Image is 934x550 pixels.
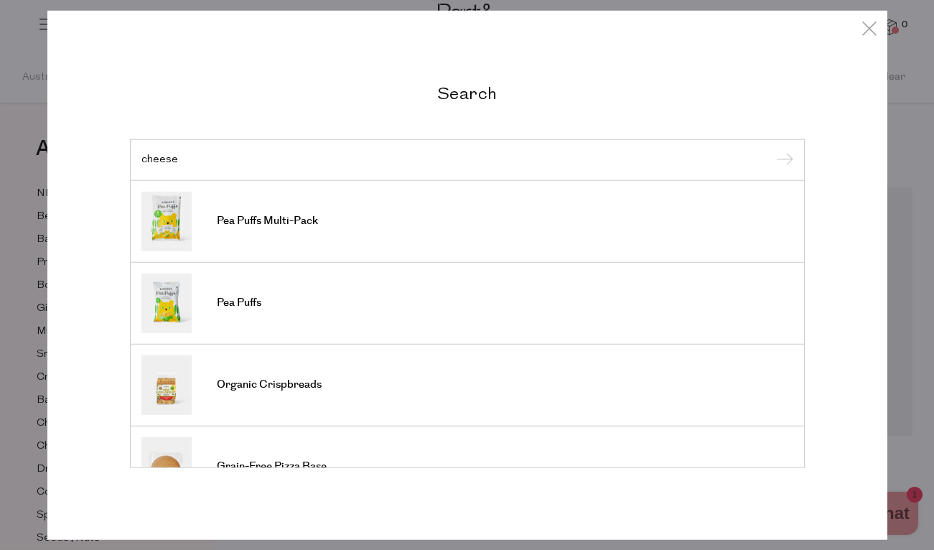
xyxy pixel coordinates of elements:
a: Organic Crispbreads [141,355,793,414]
a: Grain-Free Pizza Base [141,437,793,496]
span: Pea Puffs [217,296,261,310]
span: Organic Crispbreads [217,378,322,392]
input: Search [141,154,793,165]
img: Pea Puffs [141,273,192,332]
h2: Search [130,83,805,103]
a: Pea Puffs Multi-Pack [141,191,793,251]
span: Grain-Free Pizza Base [217,460,327,474]
img: Organic Crispbreads [141,355,192,414]
img: Pea Puffs Multi-Pack [141,191,192,251]
img: Grain-Free Pizza Base [141,437,192,496]
a: Pea Puffs [141,273,793,332]
span: Pea Puffs Multi-Pack [217,214,318,228]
